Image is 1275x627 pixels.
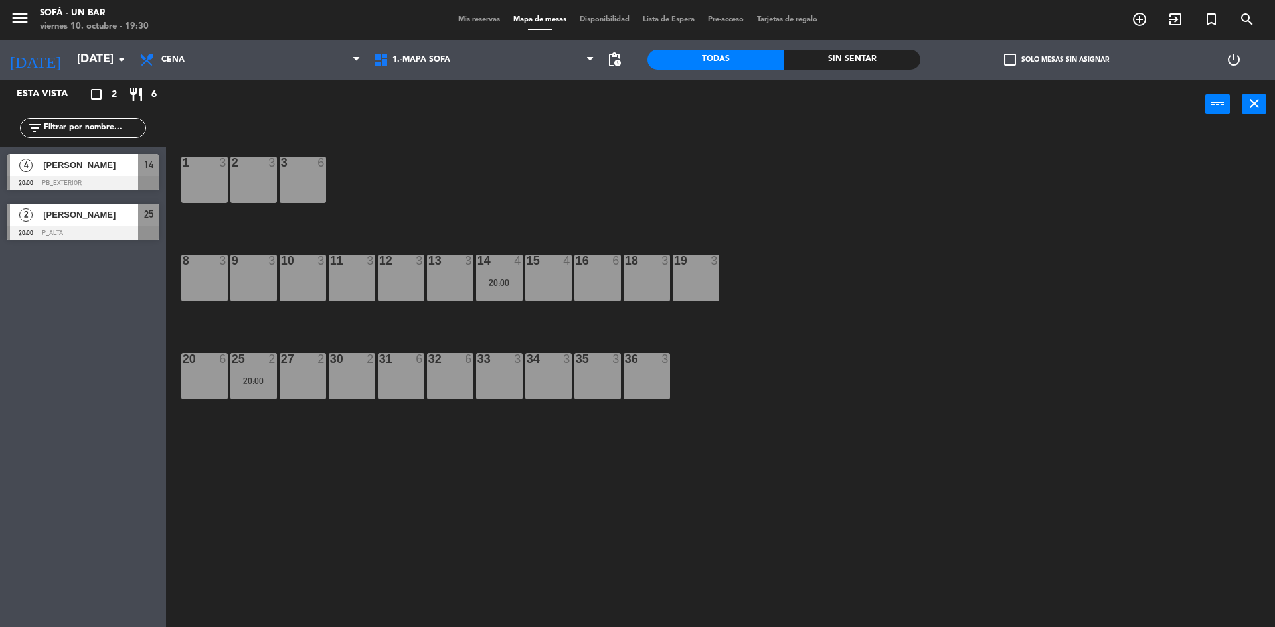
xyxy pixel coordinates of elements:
[1167,11,1183,27] i: exit_to_app
[674,255,675,267] div: 19
[88,86,104,102] i: crop_square
[527,255,527,267] div: 15
[114,52,129,68] i: arrow_drop_down
[19,159,33,172] span: 4
[144,206,153,222] span: 25
[507,16,573,23] span: Mapa de mesas
[465,353,473,365] div: 6
[428,255,429,267] div: 13
[10,8,30,33] button: menu
[43,208,138,222] span: [PERSON_NAME]
[112,87,117,102] span: 2
[10,8,30,28] i: menu
[1205,94,1230,114] button: power_input
[750,16,824,23] span: Tarjetas de regalo
[40,20,149,33] div: viernes 10. octubre - 19:30
[477,353,478,365] div: 33
[661,255,669,267] div: 3
[379,255,380,267] div: 12
[514,255,522,267] div: 4
[711,255,719,267] div: 3
[19,208,33,222] span: 2
[161,55,185,64] span: Cena
[416,255,424,267] div: 3
[151,87,157,102] span: 6
[428,353,429,365] div: 32
[144,157,153,173] span: 14
[477,255,478,267] div: 14
[527,353,527,365] div: 34
[40,7,149,20] div: SOFÁ - un bar
[1004,54,1109,66] label: Solo mesas sin asignar
[573,16,636,23] span: Disponibilidad
[465,255,473,267] div: 3
[661,353,669,365] div: 3
[330,353,331,365] div: 30
[476,278,523,287] div: 20:00
[563,353,571,365] div: 3
[367,353,375,365] div: 2
[1246,96,1262,111] i: close
[392,55,450,64] span: 1.-MAPA SOFA
[317,353,325,365] div: 2
[43,158,138,172] span: [PERSON_NAME]
[514,353,522,365] div: 3
[219,353,227,365] div: 6
[367,255,375,267] div: 3
[317,157,325,169] div: 6
[1004,54,1016,66] span: check_box_outline_blank
[1239,11,1255,27] i: search
[219,255,227,267] div: 3
[1226,52,1242,68] i: power_settings_new
[647,50,784,70] div: Todas
[701,16,750,23] span: Pre-acceso
[317,255,325,267] div: 3
[1210,96,1226,111] i: power_input
[416,353,424,365] div: 6
[230,376,277,385] div: 20:00
[612,353,620,365] div: 3
[27,120,42,136] i: filter_list
[268,353,276,365] div: 2
[379,353,380,365] div: 31
[268,157,276,169] div: 3
[1203,11,1219,27] i: turned_in_not
[128,86,144,102] i: restaurant
[636,16,701,23] span: Lista de Espera
[452,16,507,23] span: Mis reservas
[268,255,276,267] div: 3
[330,255,331,267] div: 11
[612,255,620,267] div: 6
[219,157,227,169] div: 3
[1242,94,1266,114] button: close
[606,52,622,68] span: pending_actions
[7,86,96,102] div: Esta vista
[42,121,145,135] input: Filtrar por nombre...
[784,50,920,70] div: Sin sentar
[563,255,571,267] div: 4
[1132,11,1147,27] i: add_circle_outline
